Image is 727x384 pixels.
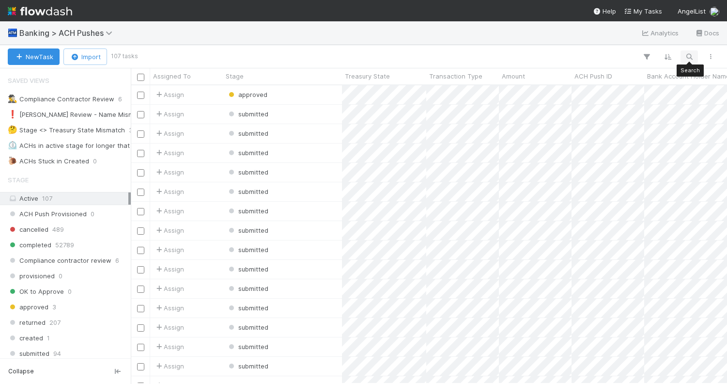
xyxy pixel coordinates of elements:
span: provisioned [8,270,55,282]
div: submitted [227,284,268,293]
span: Compliance contractor review [8,255,111,267]
span: submitted [227,168,268,176]
span: approved [8,301,48,313]
input: Toggle Row Selected [137,324,144,332]
span: 207 [49,317,61,329]
span: 3 [52,301,56,313]
span: 🕵️‍♂️ [8,95,17,103]
span: returned [8,317,46,329]
div: submitted [227,361,268,371]
span: Stage [226,71,244,81]
div: submitted [227,187,268,196]
span: My Tasks [624,7,662,15]
input: Toggle Row Selected [137,150,144,157]
span: submitted [227,188,268,195]
span: 6 [118,93,122,105]
span: 1 [47,332,50,344]
input: Toggle Row Selected [137,363,144,370]
span: Saved Views [8,71,49,90]
span: Assign [154,148,184,158]
input: Toggle Row Selected [137,189,144,196]
span: 0 [68,286,72,298]
div: submitted [227,303,268,313]
input: Toggle Row Selected [137,286,144,293]
input: Toggle Row Selected [137,169,144,176]
div: Stage <> Treasury State Mismatch [8,124,125,136]
span: Assign [154,109,184,119]
input: Toggle Row Selected [137,266,144,273]
div: submitted [227,342,268,352]
span: Assign [154,264,184,274]
div: [PERSON_NAME] Review - Name Mismatch [8,109,147,121]
input: Toggle Row Selected [137,92,144,99]
span: Assign [154,245,184,255]
button: Import [63,48,107,65]
span: Assign [154,361,184,371]
input: Toggle Row Selected [137,247,144,254]
span: submitted [227,323,268,331]
input: Toggle Row Selected [137,111,144,118]
span: Assign [154,322,184,332]
span: approved [227,91,267,98]
span: submitted [227,149,268,157]
span: Amount [502,71,525,81]
input: Toggle All Rows Selected [137,74,144,81]
span: 0 [59,270,62,282]
div: submitted [227,245,268,255]
div: submitted [227,128,268,138]
span: submitted [8,348,49,360]
span: Transaction Type [429,71,482,81]
span: Stage [8,170,29,190]
span: ❗ [8,110,17,118]
span: completed [8,239,51,251]
span: 489 [52,224,64,236]
div: Assign [154,206,184,216]
span: 107 [42,194,52,202]
span: Assign [154,342,184,352]
span: ACH Push ID [574,71,612,81]
div: approved [227,90,267,99]
span: 94 [53,348,61,360]
input: Toggle Row Selected [137,227,144,235]
a: My Tasks [624,6,662,16]
div: Compliance Contractor Review [8,93,114,105]
span: submitted [227,304,268,312]
div: ACHs in active stage for longer that 36 hours [8,140,158,152]
span: submitted [227,129,268,137]
input: Toggle Row Selected [137,130,144,138]
span: submitted [227,110,268,118]
div: submitted [227,322,268,332]
span: 305 [129,124,140,136]
span: Assign [154,303,184,313]
span: Assign [154,90,184,99]
span: 0 [93,155,97,167]
span: Assign [154,225,184,235]
span: Assign [154,187,184,196]
span: 0 [91,208,94,220]
span: cancelled [8,224,48,236]
span: Collapse [8,367,34,376]
span: 6 [115,255,119,267]
span: submitted [227,265,268,273]
div: submitted [227,167,268,177]
span: ACH Push Provisioned [8,208,87,220]
span: Assign [154,167,184,177]
span: AngelList [678,7,706,15]
input: Toggle Row Selected [137,305,144,312]
span: submitted [227,246,268,254]
span: 🐌 [8,157,17,165]
span: 🤔 [8,126,17,134]
span: submitted [227,362,268,370]
div: submitted [227,109,268,119]
span: submitted [227,343,268,351]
